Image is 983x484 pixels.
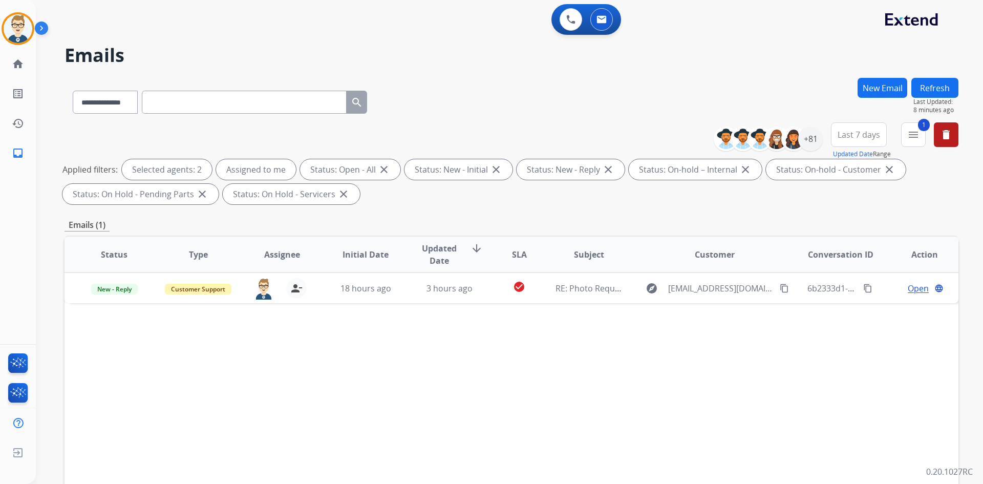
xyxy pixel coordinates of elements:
[290,282,303,294] mat-icon: person_remove
[833,150,873,158] button: Updated Date
[196,188,208,200] mat-icon: close
[629,159,762,180] div: Status: On-hold – Internal
[602,163,614,176] mat-icon: close
[513,281,525,293] mat-icon: check_circle
[555,283,627,294] span: RE: Photo Request
[216,159,296,180] div: Assigned to me
[739,163,752,176] mat-icon: close
[343,248,389,261] span: Initial Date
[574,248,604,261] span: Subject
[838,133,880,137] span: Last 7 days
[646,282,658,294] mat-icon: explore
[911,78,958,98] button: Refresh
[404,159,512,180] div: Status: New - Initial
[934,284,944,293] mat-icon: language
[913,98,958,106] span: Last Updated:
[908,282,929,294] span: Open
[926,466,973,478] p: 0.20.1027RC
[101,248,127,261] span: Status
[668,282,774,294] span: [EMAIL_ADDRESS][DOMAIN_NAME]
[122,159,212,180] div: Selected agents: 2
[512,248,527,261] span: SLA
[253,278,274,300] img: agent-avatar
[223,184,360,204] div: Status: On Hold - Servicers
[91,284,138,294] span: New - Reply
[12,88,24,100] mat-icon: list_alt
[65,45,958,66] h2: Emails
[4,14,32,43] img: avatar
[426,283,473,294] span: 3 hours ago
[351,96,363,109] mat-icon: search
[808,248,873,261] span: Conversation ID
[874,237,958,272] th: Action
[918,119,930,131] span: 1
[65,219,110,232] p: Emails (1)
[883,163,895,176] mat-icon: close
[833,150,891,158] span: Range
[901,122,926,147] button: 1
[831,122,887,147] button: Last 7 days
[12,117,24,130] mat-icon: history
[780,284,789,293] mat-icon: content_copy
[12,58,24,70] mat-icon: home
[471,242,483,255] mat-icon: arrow_downward
[62,163,118,176] p: Applied filters:
[165,284,231,294] span: Customer Support
[378,163,390,176] mat-icon: close
[798,127,823,151] div: +81
[858,78,907,98] button: New Email
[300,159,400,180] div: Status: Open - All
[416,242,463,267] span: Updated Date
[337,188,350,200] mat-icon: close
[517,159,625,180] div: Status: New - Reply
[12,147,24,159] mat-icon: inbox
[490,163,502,176] mat-icon: close
[62,184,219,204] div: Status: On Hold - Pending Parts
[940,129,952,141] mat-icon: delete
[766,159,906,180] div: Status: On-hold - Customer
[340,283,391,294] span: 18 hours ago
[189,248,208,261] span: Type
[863,284,872,293] mat-icon: content_copy
[264,248,300,261] span: Assignee
[913,106,958,114] span: 8 minutes ago
[807,283,968,294] span: 6b2333d1-23cb-48dc-be68-1b10cd59b5d7
[695,248,735,261] span: Customer
[907,129,920,141] mat-icon: menu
